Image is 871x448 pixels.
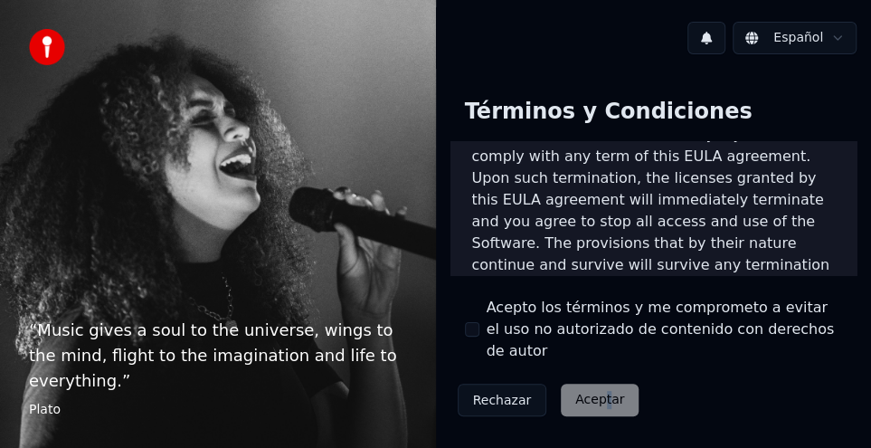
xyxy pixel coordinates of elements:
[29,29,65,65] img: youka
[472,124,836,298] p: It will also terminate immediately if you fail to comply with any term of this EULA agreement. Up...
[29,318,407,394] p: “ Music gives a soul to the universe, wings to the mind, flight to the imagination and life to ev...
[450,83,767,141] div: Términos y Condiciones
[458,384,547,416] button: Rechazar
[487,297,843,362] label: Acepto los términos y me comprometo a evitar el uso no autorizado de contenido con derechos de autor
[29,401,407,419] footer: Plato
